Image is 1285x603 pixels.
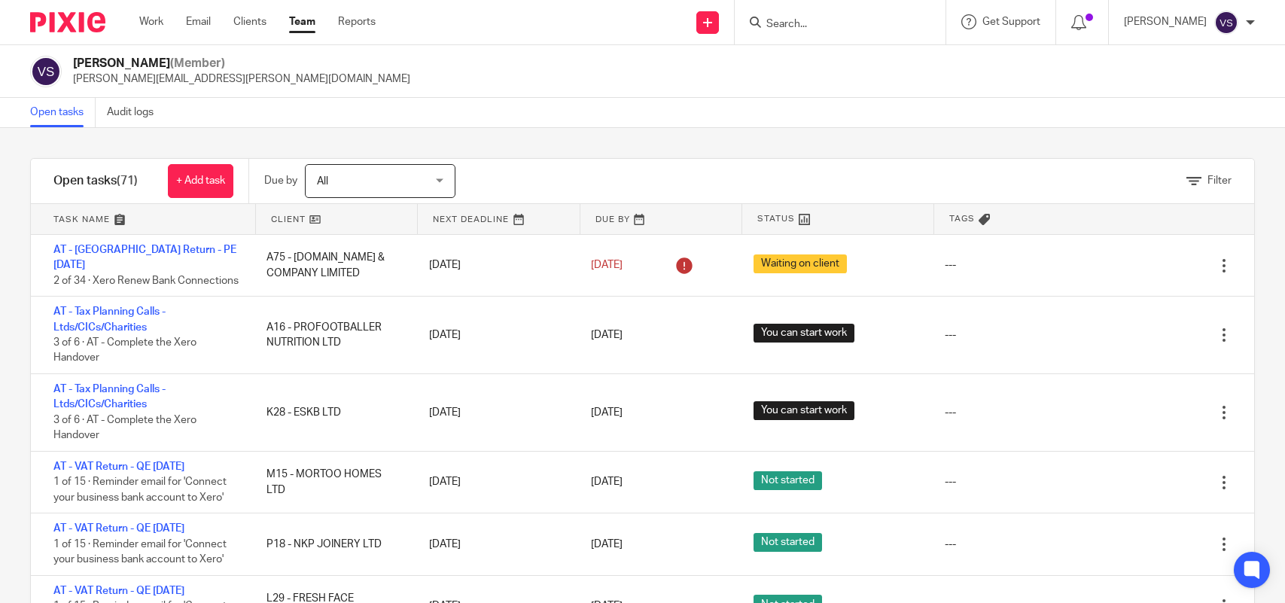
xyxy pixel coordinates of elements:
span: Status [757,212,795,225]
div: [DATE] [414,529,576,559]
span: Not started [754,533,822,552]
div: P18 - NKP JOINERY LTD [251,529,413,559]
span: 3 of 6 · AT - Complete the Xero Handover [53,337,196,364]
div: [DATE] [414,250,576,280]
p: [PERSON_NAME][EMAIL_ADDRESS][PERSON_NAME][DOMAIN_NAME] [73,72,410,87]
img: Pixie [30,12,105,32]
img: svg%3E [30,56,62,87]
div: [DATE] [414,467,576,497]
h1: Open tasks [53,173,138,189]
a: AT - VAT Return - QE [DATE] [53,586,184,596]
span: All [317,176,328,187]
span: You can start work [754,324,854,343]
span: (71) [117,175,138,187]
span: 1 of 15 · Reminder email for 'Connect your business bank account to Xero' [53,477,227,503]
span: Not started [754,471,822,490]
span: Filter [1207,175,1232,186]
a: Team [289,14,315,29]
div: --- [945,257,956,273]
span: You can start work [754,401,854,420]
div: --- [945,327,956,343]
a: AT - VAT Return - QE [DATE] [53,461,184,472]
a: Work [139,14,163,29]
h2: [PERSON_NAME] [73,56,410,72]
span: 1 of 15 · Reminder email for 'Connect your business bank account to Xero' [53,539,227,565]
div: A16 - PROFOOTBALLER NUTRITION LTD [251,312,413,358]
div: [DATE] [414,320,576,350]
a: Reports [338,14,376,29]
img: svg%3E [1214,11,1238,35]
div: --- [945,474,956,489]
a: Clients [233,14,266,29]
a: Email [186,14,211,29]
p: [PERSON_NAME] [1124,14,1207,29]
span: [DATE] [591,260,623,270]
div: --- [945,405,956,420]
span: Tags [949,212,975,225]
input: Search [765,18,900,32]
div: [DATE] [414,397,576,428]
a: Open tasks [30,98,96,127]
div: K28 - ESKB LTD [251,397,413,428]
a: AT - Tax Planning Calls - Ltds/CICs/Charities [53,306,166,332]
span: Waiting on client [754,254,847,273]
div: A75 - [DOMAIN_NAME] & COMPANY LIMITED [251,242,413,288]
div: --- [945,537,956,552]
span: Get Support [982,17,1040,27]
span: [DATE] [591,539,623,550]
span: [DATE] [591,407,623,418]
a: Audit logs [107,98,165,127]
span: 2 of 34 · Xero Renew Bank Connections [53,276,239,286]
span: [DATE] [591,477,623,487]
a: + Add task [168,164,233,198]
a: AT - VAT Return - QE [DATE] [53,523,184,534]
a: AT - Tax Planning Calls - Ltds/CICs/Charities [53,384,166,410]
a: AT - [GEOGRAPHIC_DATA] Return - PE [DATE] [53,245,236,270]
span: 3 of 6 · AT - Complete the Xero Handover [53,415,196,441]
p: Due by [264,173,297,188]
div: M15 - MORTOO HOMES LTD [251,459,413,505]
span: [DATE] [591,330,623,340]
span: (Member) [170,57,225,69]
